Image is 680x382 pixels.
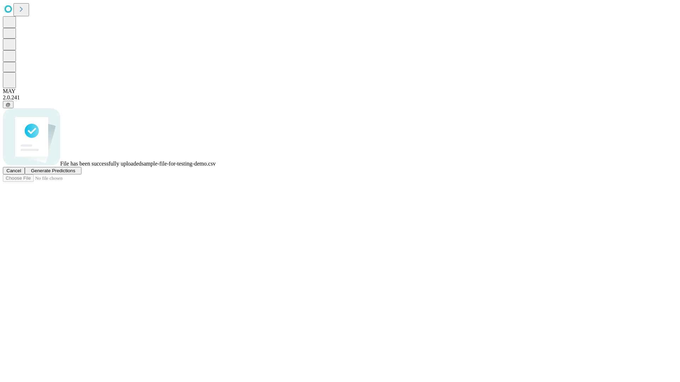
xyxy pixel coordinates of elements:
span: sample-file-for-testing-demo.csv [141,161,216,167]
div: 2.0.241 [3,94,677,101]
button: @ [3,101,13,108]
span: Generate Predictions [31,168,75,173]
span: Cancel [6,168,21,173]
div: MAY [3,88,677,94]
span: @ [6,102,11,107]
button: Generate Predictions [25,167,81,174]
button: Cancel [3,167,25,174]
span: File has been successfully uploaded [60,161,141,167]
